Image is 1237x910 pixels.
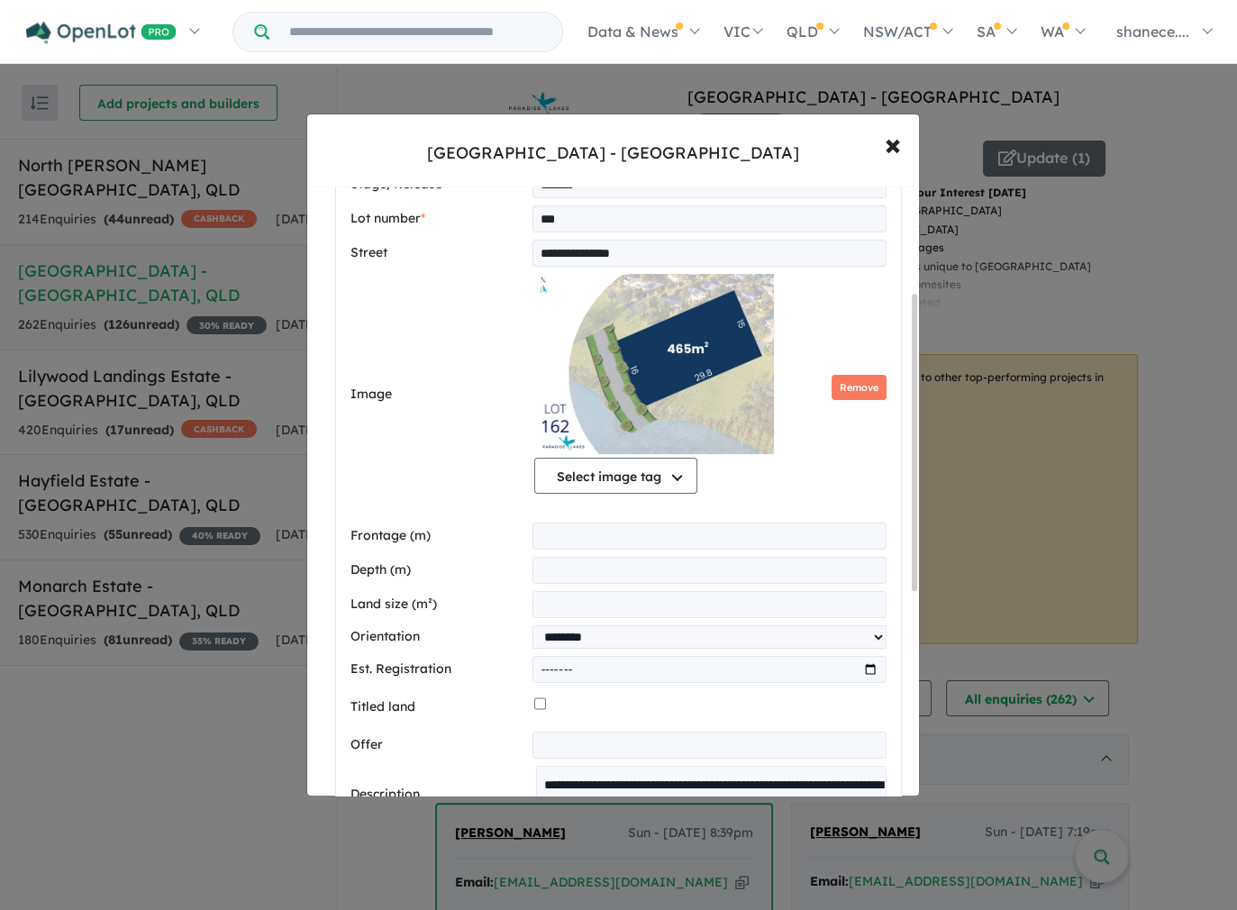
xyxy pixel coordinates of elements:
[350,626,524,648] label: Orientation
[350,384,527,405] label: Image
[350,525,524,547] label: Frontage (m)
[350,659,524,680] label: Est. Registration
[350,784,528,805] label: Description
[350,734,524,756] label: Offer
[350,594,524,615] label: Land size (m²)
[534,458,697,494] button: Select image tag
[350,242,524,264] label: Street
[26,22,177,44] img: Openlot PRO Logo White
[1116,23,1189,41] span: shanece....
[534,274,775,454] img: 2Q==
[350,696,527,718] label: Titled land
[350,560,524,581] label: Depth (m)
[427,141,799,165] div: [GEOGRAPHIC_DATA] - [GEOGRAPHIC_DATA]
[832,375,887,401] button: Remove
[885,124,901,163] span: ×
[273,13,559,51] input: Try estate name, suburb, builder or developer
[350,208,524,230] label: Lot number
